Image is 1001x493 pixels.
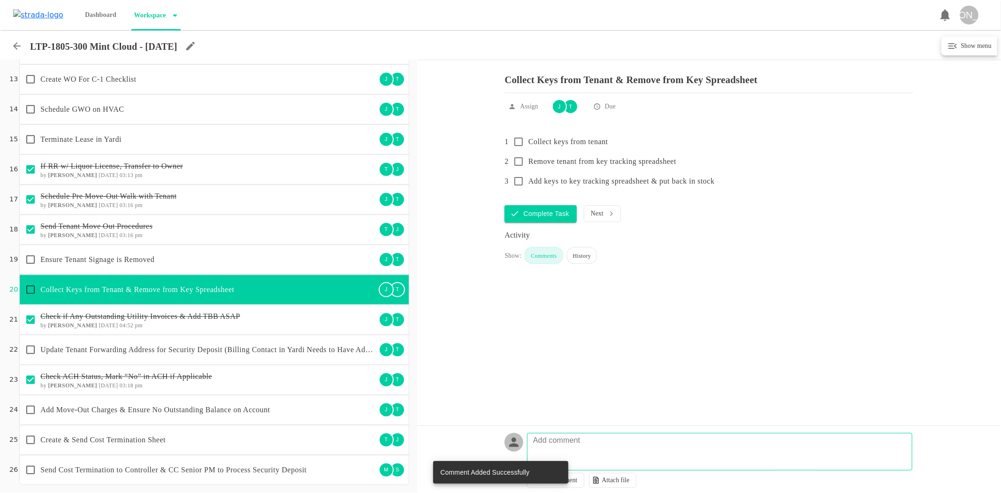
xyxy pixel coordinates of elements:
p: 18 [9,224,18,235]
div: T [390,72,405,87]
div: J [390,432,405,447]
p: 19 [9,254,18,265]
b: [PERSON_NAME] [48,172,98,178]
button: Complete Task [504,205,577,223]
div: T [390,102,405,117]
div: T [390,372,405,387]
p: 21 [9,315,18,325]
div: J [379,312,394,327]
div: Comment Added Successfully [441,464,530,481]
div: Activity [504,230,913,241]
div: T [390,132,405,147]
p: Update Tenant Forwarding Address for Security Deposit (Billing Contact in Yardi Needs to Have Add... [40,344,376,355]
div: T [390,312,405,327]
p: 17 [9,194,18,205]
p: Schedule Pre Move-Out Walk with Tenant [40,191,376,202]
h6: by [DATE] 03:16 pm [40,232,376,239]
p: 14 [9,104,18,115]
img: strada-logo [13,9,63,21]
p: Schedule GWO on HVAC [40,104,376,115]
b: [PERSON_NAME] [48,232,98,239]
div: J [379,282,394,297]
div: T [379,222,394,237]
p: Collect Keys from Tenant & Remove from Key Spreadsheet [504,67,913,85]
p: 13 [9,74,18,85]
p: Collect keys from tenant [528,136,608,147]
p: Create & Send Cost Termination Sheet [40,434,376,446]
p: Due [605,102,616,111]
div: J [379,132,394,147]
p: Check if Any Outstanding Utility Invoices & Add TBB ASAP [40,311,376,322]
p: 26 [9,465,18,475]
p: 1 [504,136,509,147]
p: Next [591,210,604,217]
p: 20 [9,285,18,295]
p: Send Cost Termination to Controller & CC Senior PM to Process Security Deposit [40,464,376,476]
div: J [390,222,405,237]
p: 22 [9,345,18,355]
p: If RR w/ Liquor License, Transfer to Owner [40,161,376,172]
div: Show: [504,251,521,264]
p: Remove tenant from key tracking spreadsheet [528,156,676,167]
b: [PERSON_NAME] [48,382,98,389]
p: Workspace [131,6,166,25]
div: T [390,282,405,297]
p: 2 [504,156,509,167]
div: M [379,462,394,478]
div: J [552,99,567,114]
div: History [567,247,597,264]
div: T [390,252,405,267]
div: J [379,192,394,207]
p: Dashboard [82,6,119,24]
div: T [563,99,578,114]
div: S [390,462,405,478]
p: 15 [9,134,18,145]
div: J [379,252,394,267]
div: J [390,162,405,177]
button: [PERSON_NAME] [956,2,982,28]
p: 23 [9,375,18,385]
p: 25 [9,435,18,445]
div: T [379,432,394,447]
p: Terminate Lease in Yardi [40,134,376,145]
div: Comments [525,247,563,264]
div: J [379,402,394,417]
p: Ensure Tenant Signage is Removed [40,254,376,265]
p: Assign [520,102,538,111]
div: T [390,402,405,417]
p: Add keys to key tracking spreadsheet & put back in stock [528,176,715,187]
h6: by [DATE] 03:13 pm [40,172,376,178]
p: Create WO For C-1 Checklist [40,74,376,85]
p: Collect Keys from Tenant & Remove from Key Spreadsheet [40,284,376,295]
p: 3 [504,176,509,187]
b: [PERSON_NAME] [48,202,98,208]
p: Attach file [602,477,629,484]
p: LTP-1805-300 Mint Cloud - [DATE] [30,41,177,52]
p: Send Tenant Move Out Procedures [40,221,376,232]
p: Check ACH Status, Mark “No” in ACH if Applicable [40,371,376,382]
div: J [379,102,394,117]
h6: Show menu [958,40,992,52]
b: [PERSON_NAME] [48,322,98,329]
h6: by [DATE] 03:18 pm [40,382,376,389]
h6: by [DATE] 04:52 pm [40,322,376,329]
div: [PERSON_NAME] [960,6,978,24]
h6: by [DATE] 03:16 pm [40,202,376,208]
div: J [379,72,394,87]
div: T [379,162,394,177]
div: T [390,342,405,357]
p: Add comment [528,435,585,446]
div: J [379,342,394,357]
p: Add Move-Out Charges & Ensure No Outstanding Balance on Account [40,404,376,416]
div: J [379,372,394,387]
div: T [390,192,405,207]
p: 24 [9,405,18,415]
p: 16 [9,164,18,175]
